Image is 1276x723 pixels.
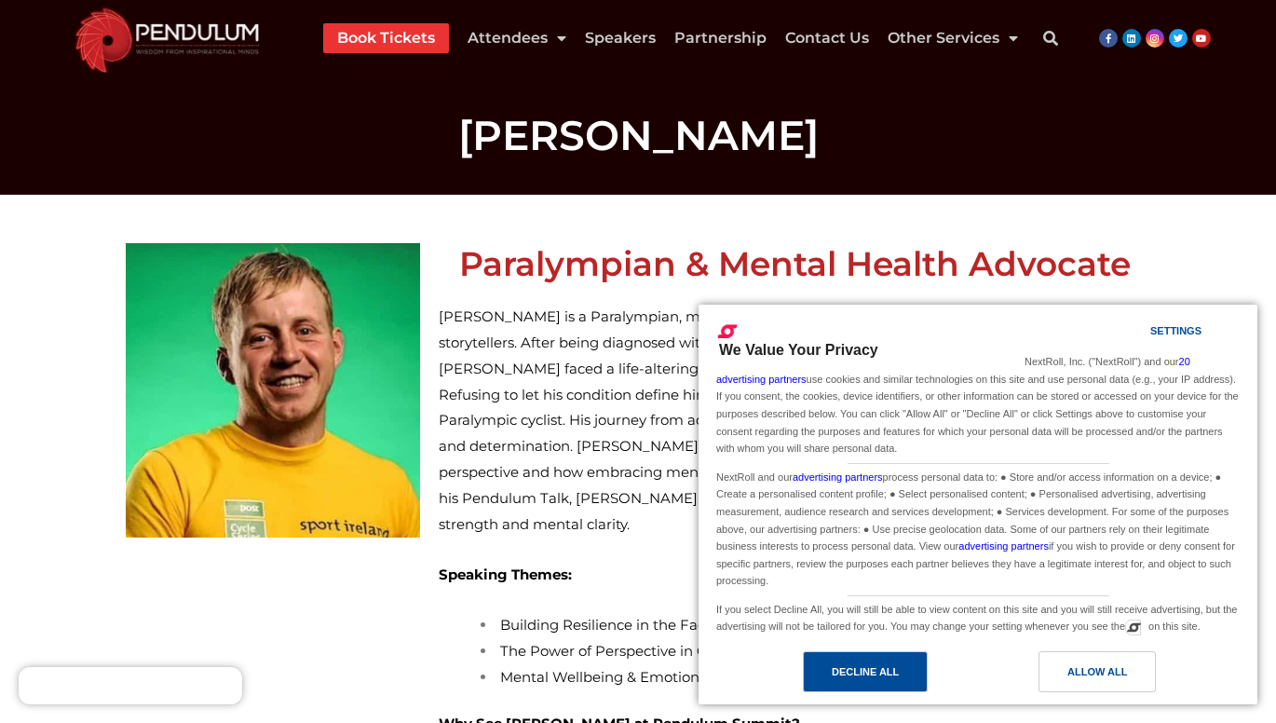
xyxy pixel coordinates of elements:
[1150,321,1201,341] div: Settings
[64,3,271,74] img: cropped-cropped-Pendulum-Summit-Logo-Website.png
[19,667,242,704] iframe: Brevo live chat
[674,23,767,53] a: Partnership
[500,642,855,660] span: The Power of Perspective in Overcoming Obstacles
[1067,662,1127,682] div: Allow All
[716,356,1190,385] a: 20 advertising partners
[439,243,1150,285] h2: Paralympian & Mental Health Advocate
[468,23,566,53] a: Attendees
[500,668,781,686] span: Mental Wellbeing & Emotional Fortitude
[337,23,435,53] a: Book Tickets
[793,471,883,483] a: advertising partners
[832,662,899,682] div: Decline All
[719,342,878,358] span: We Value Your Privacy
[785,23,869,53] a: Contact Us
[585,23,656,53] a: Speakers
[958,540,1049,552] a: advertising partners
[126,243,420,538] img: Peter Ryan Pendulum Summit 2025 Speaker Profile
[116,115,1160,156] h1: [PERSON_NAME]
[713,596,1243,637] div: If you select Decline All, you will still be able to view content on this site and you will still...
[713,351,1243,458] div: NextRoll, Inc. ("NextRoll") and our use cookies and similar technologies on this site and use per...
[713,464,1243,592] div: NextRoll and our process personal data to: ● Store and/or access information on a device; ● Creat...
[888,23,1018,53] a: Other Services
[978,651,1246,702] a: Allow All
[439,566,572,583] strong: Speaking Themes:
[500,616,797,634] span: Building Resilience in the Face of Adversity
[1118,316,1162,350] a: Settings
[323,23,1018,53] nav: Menu
[439,307,1148,533] span: [PERSON_NAME] is a Paralympian, mental health advocate, and one of Ireland’s most compelling stor...
[710,651,978,702] a: Decline All
[1032,20,1069,57] div: Search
